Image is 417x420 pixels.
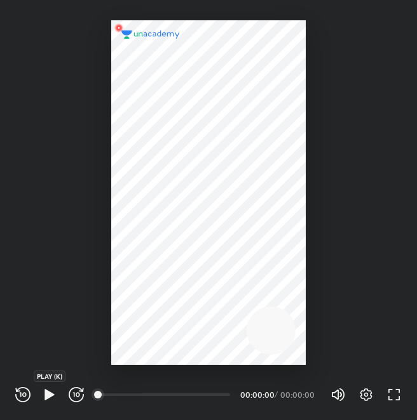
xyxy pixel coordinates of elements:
div: 00:00:00 [280,391,315,398]
div: 00:00:00 [240,391,272,398]
img: logo.2a7e12a2.svg [121,30,180,39]
div: / [275,391,278,398]
img: wMgqJGBwKWe8AAAAABJRU5ErkJggg== [111,20,126,36]
div: PLAY (K) [34,371,65,382]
